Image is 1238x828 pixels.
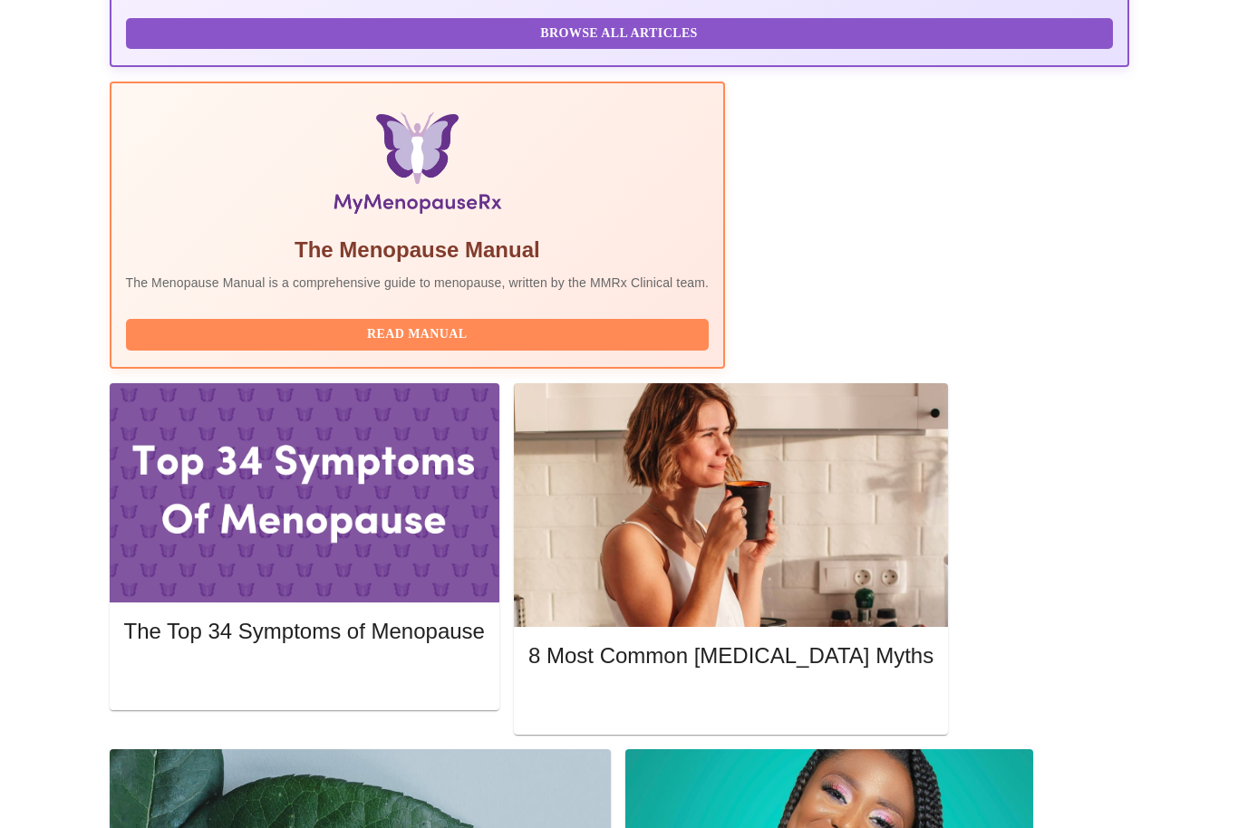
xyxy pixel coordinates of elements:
[126,236,710,265] h5: The Menopause Manual
[546,692,915,715] span: Read More
[144,23,1095,45] span: Browse All Articles
[528,688,933,719] button: Read More
[126,18,1113,50] button: Browse All Articles
[124,669,489,684] a: Read More
[124,662,485,694] button: Read More
[126,274,710,292] p: The Menopause Manual is a comprehensive guide to menopause, written by the MMRx Clinical team.
[144,323,692,346] span: Read Manual
[124,617,485,646] h5: The Top 34 Symptoms of Menopause
[218,112,616,221] img: Menopause Manual
[126,325,714,341] a: Read Manual
[142,667,467,689] span: Read More
[528,641,933,670] h5: 8 Most Common [MEDICAL_DATA] Myths
[126,24,1117,39] a: Browse All Articles
[126,319,710,351] button: Read Manual
[528,693,938,708] a: Read More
